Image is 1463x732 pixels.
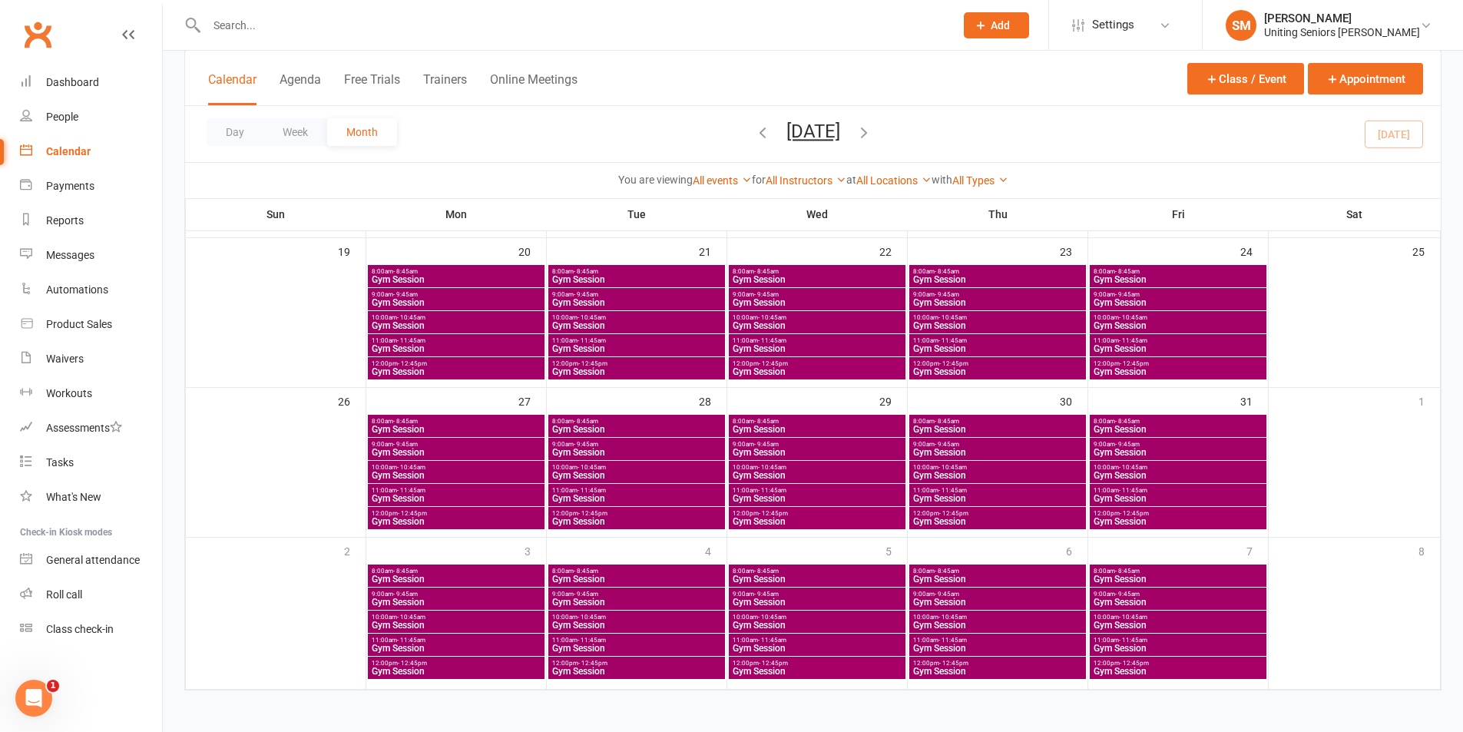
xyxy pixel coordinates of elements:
[46,76,99,88] div: Dashboard
[912,517,1083,526] span: Gym Session
[46,554,140,566] div: General attendance
[371,418,541,425] span: 8:00am
[551,360,722,367] span: 12:00pm
[952,174,1008,187] a: All Types
[366,198,547,230] th: Mon
[15,680,52,717] iframe: Intercom live chat
[732,314,902,321] span: 10:00am
[280,72,321,105] button: Agenda
[938,637,967,644] span: - 11:45am
[912,471,1083,480] span: Gym Session
[885,538,907,563] div: 5
[732,367,902,376] span: Gym Session
[912,621,1083,630] span: Gym Session
[574,291,598,298] span: - 9:45am
[1187,63,1304,94] button: Class / Event
[551,568,722,575] span: 8:00am
[371,471,541,480] span: Gym Session
[912,591,1083,598] span: 9:00am
[46,145,91,157] div: Calendar
[1115,418,1140,425] span: - 8:45am
[20,480,162,515] a: What's New
[263,118,327,146] button: Week
[551,621,722,630] span: Gym Session
[397,614,425,621] span: - 10:45am
[1093,291,1263,298] span: 9:00am
[578,510,607,517] span: - 12:45pm
[912,598,1083,607] span: Gym Session
[908,198,1088,230] th: Thu
[1093,487,1263,494] span: 11:00am
[1093,494,1263,503] span: Gym Session
[912,337,1083,344] span: 11:00am
[1240,238,1268,263] div: 24
[1115,441,1140,448] span: - 9:45am
[935,591,959,598] span: - 9:45am
[939,510,968,517] span: - 12:45pm
[20,134,162,169] a: Calendar
[574,568,598,575] span: - 8:45am
[732,298,902,307] span: Gym Session
[964,12,1029,38] button: Add
[371,660,541,667] span: 12:00pm
[1093,464,1263,471] span: 10:00am
[20,307,162,342] a: Product Sales
[1093,575,1263,584] span: Gym Session
[1308,63,1423,94] button: Appointment
[47,680,59,692] span: 1
[732,487,902,494] span: 11:00am
[20,342,162,376] a: Waivers
[344,538,366,563] div: 2
[551,464,722,471] span: 10:00am
[393,568,418,575] span: - 8:45am
[46,456,74,469] div: Tasks
[935,291,959,298] span: - 9:45am
[551,517,722,526] span: Gym Session
[371,441,541,448] span: 9:00am
[856,174,932,187] a: All Locations
[732,644,902,653] span: Gym Session
[578,337,606,344] span: - 11:45am
[732,441,902,448] span: 9:00am
[46,318,112,330] div: Product Sales
[1060,238,1087,263] div: 23
[912,644,1083,653] span: Gym Session
[1060,388,1087,413] div: 30
[912,448,1083,457] span: Gym Session
[699,238,727,263] div: 21
[371,314,541,321] span: 10:00am
[525,538,546,563] div: 3
[1269,198,1441,230] th: Sat
[758,337,786,344] span: - 11:45am
[732,321,902,330] span: Gym Session
[20,543,162,578] a: General attendance kiosk mode
[754,418,779,425] span: - 8:45am
[371,614,541,621] span: 10:00am
[912,344,1083,353] span: Gym Session
[46,283,108,296] div: Automations
[371,598,541,607] span: Gym Session
[754,268,779,275] span: - 8:45am
[393,591,418,598] span: - 9:45am
[732,464,902,471] span: 10:00am
[574,268,598,275] span: - 8:45am
[551,367,722,376] span: Gym Session
[1093,367,1263,376] span: Gym Session
[1066,538,1087,563] div: 6
[935,441,959,448] span: - 9:45am
[1119,637,1147,644] span: - 11:45am
[1119,464,1147,471] span: - 10:45am
[1093,510,1263,517] span: 12:00pm
[754,441,779,448] span: - 9:45am
[754,568,779,575] span: - 8:45am
[1418,388,1440,413] div: 1
[1120,360,1149,367] span: - 12:45pm
[574,591,598,598] span: - 9:45am
[1093,637,1263,644] span: 11:00am
[727,198,908,230] th: Wed
[754,591,779,598] span: - 9:45am
[398,510,427,517] span: - 12:45pm
[371,621,541,630] span: Gym Session
[912,425,1083,434] span: Gym Session
[912,464,1083,471] span: 10:00am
